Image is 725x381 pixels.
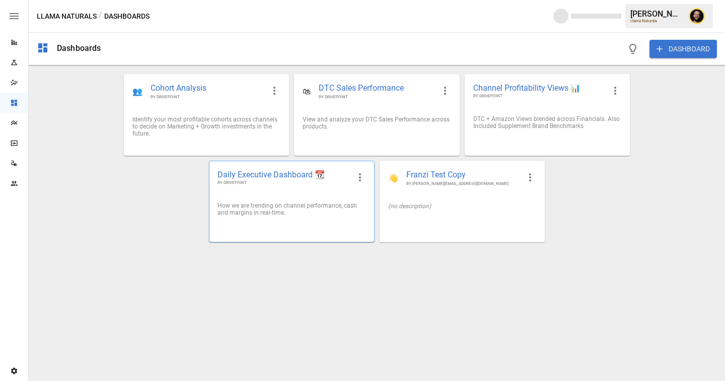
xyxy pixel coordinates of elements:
[319,94,434,100] span: BY DRIVEPOINT
[689,8,705,24] img: Ciaran Nugent
[217,202,366,216] div: How we are trending on channel performance, cash and margins in real-time.
[132,87,142,96] div: 👥
[217,180,349,186] span: BY DRIVEPOINT
[151,83,264,94] span: Cohort Analysis
[630,9,683,19] div: [PERSON_NAME]
[406,169,520,181] span: Franzi Test Copy
[151,94,264,100] span: BY DRIVEPOINT
[649,40,717,58] button: DASHBOARD
[406,181,520,186] span: BY [PERSON_NAME][EMAIL_ADDRESS][DOMAIN_NAME]
[630,19,683,23] div: Llama Naturals
[217,169,349,180] span: Daily Executive Dashboard 📆
[37,10,97,23] button: Llama Naturals
[683,2,711,30] button: Ciaran Nugent
[303,116,451,130] div: View and analyze your DTC Sales Performance across products.
[388,203,536,210] div: (no description)
[99,10,102,23] div: /
[303,87,311,96] div: 🛍
[57,43,101,53] div: Dashboards
[473,115,621,130] div: DTC + Amazon Views blended across Financials. Also Included Supplement Brand Benchmarks
[388,173,398,183] div: 👋
[319,83,434,94] span: DTC Sales Performance
[473,93,605,99] span: BY DRIVEPOINT
[132,116,280,137] div: Identify your most profitable cohorts across channels to decide on Marketing + Growth investments...
[473,83,605,93] span: Channel Profitability Views 📊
